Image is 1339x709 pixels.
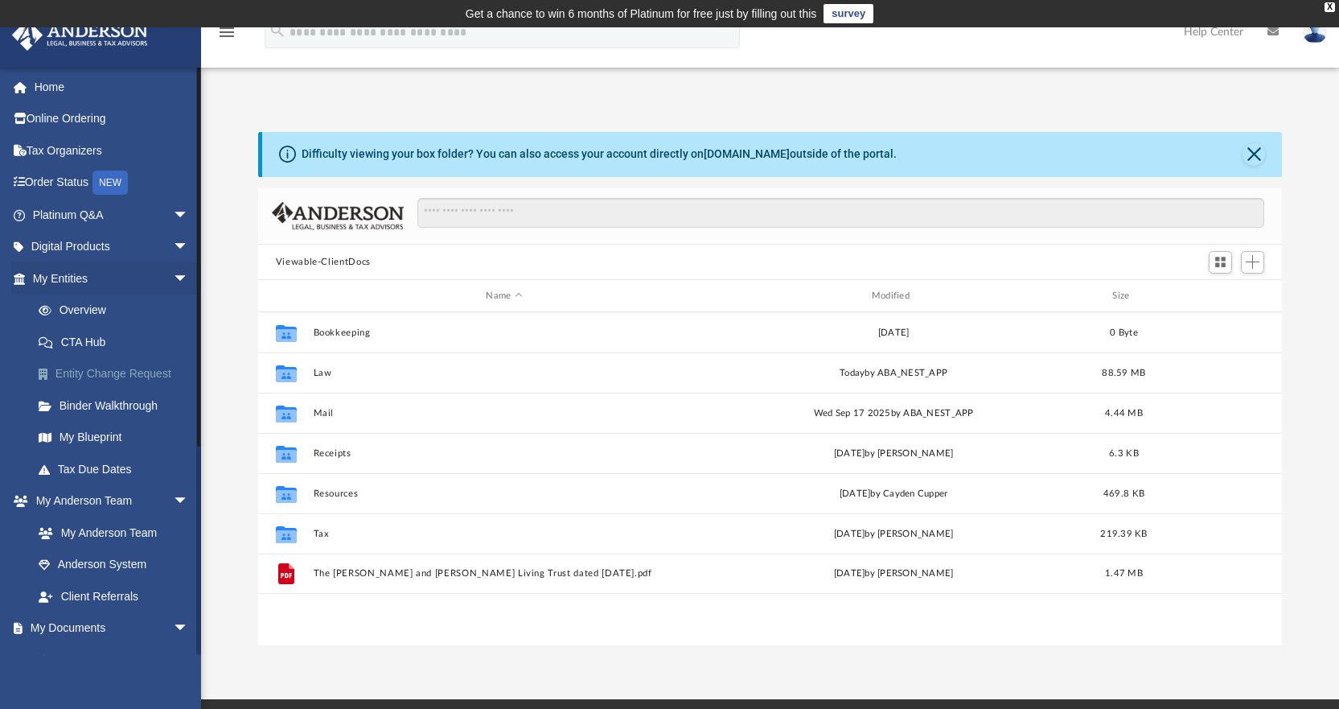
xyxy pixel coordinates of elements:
div: [DATE] [702,326,1084,340]
button: Close [1242,143,1265,166]
div: Size [1091,289,1156,303]
a: Digital Productsarrow_drop_down [11,231,213,263]
button: Mail [313,408,695,418]
a: My Documentsarrow_drop_down [11,612,205,645]
button: Tax [313,529,695,539]
a: survey [824,4,873,23]
div: [DATE] by [PERSON_NAME] [702,567,1084,581]
span: 0 Byte [1110,328,1138,337]
span: arrow_drop_down [173,262,205,295]
div: Modified [702,289,1085,303]
button: The [PERSON_NAME] and [PERSON_NAME] Living Trust dated [DATE].pdf [313,569,695,579]
div: Get a chance to win 6 months of Platinum for free just by filling out this [466,4,817,23]
div: [DATE] by Cayden Cupper [702,487,1084,501]
a: Online Ordering [11,103,213,135]
span: arrow_drop_down [173,231,205,264]
div: Difficulty viewing your box folder? You can also access your account directly on outside of the p... [302,146,897,163]
div: Name [312,289,695,303]
a: menu [217,31,236,42]
div: [DATE] by [PERSON_NAME] [702,527,1084,542]
button: Receipts [313,448,695,459]
span: arrow_drop_down [173,485,205,518]
span: 219.39 KB [1100,530,1147,538]
a: Client Referrals [23,580,205,612]
span: 469.8 KB [1103,489,1144,498]
span: 6.3 KB [1109,449,1139,458]
span: 4.44 MB [1105,409,1143,418]
a: Tax Due Dates [23,453,213,485]
a: Box [23,644,197,676]
span: arrow_drop_down [173,612,205,645]
div: Wed Sep 17 2025 by ABA_NEST_APP [702,406,1084,421]
div: by ABA_NEST_APP [702,366,1084,381]
div: NEW [92,171,128,195]
button: Switch to Grid View [1209,251,1233,274]
a: My Anderson Team [23,517,197,549]
div: [DATE] by [PERSON_NAME] [702,447,1084,461]
div: close [1325,2,1335,12]
input: Search files and folders [417,198,1264,229]
a: Order StatusNEW [11,167,213,200]
div: grid [258,312,1283,645]
a: Binder Walkthrough [23,390,213,422]
button: Add [1241,251,1265,274]
div: id [1163,289,1275,303]
a: CTA Hub [23,326,213,358]
a: My Entitiesarrow_drop_down [11,262,213,295]
div: id [265,289,306,303]
span: 88.59 MB [1102,369,1145,377]
i: search [269,22,286,39]
button: Resources [313,488,695,499]
a: Tax Organizers [11,134,213,167]
a: Overview [23,295,213,327]
button: Bookkeeping [313,328,695,338]
span: 1.47 MB [1105,569,1143,578]
span: today [840,369,865,377]
span: arrow_drop_down [173,199,205,232]
img: User Pic [1303,20,1327,43]
img: Anderson Advisors Platinum Portal [7,19,153,51]
a: Entity Change Request [23,358,213,390]
a: Anderson System [23,549,205,581]
button: Law [313,368,695,378]
button: Viewable-ClientDocs [276,255,371,270]
a: Home [11,71,213,103]
a: My Blueprint [23,422,205,454]
a: [DOMAIN_NAME] [704,147,790,160]
a: My Anderson Teamarrow_drop_down [11,485,205,517]
i: menu [217,23,236,42]
a: Platinum Q&Aarrow_drop_down [11,199,213,231]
